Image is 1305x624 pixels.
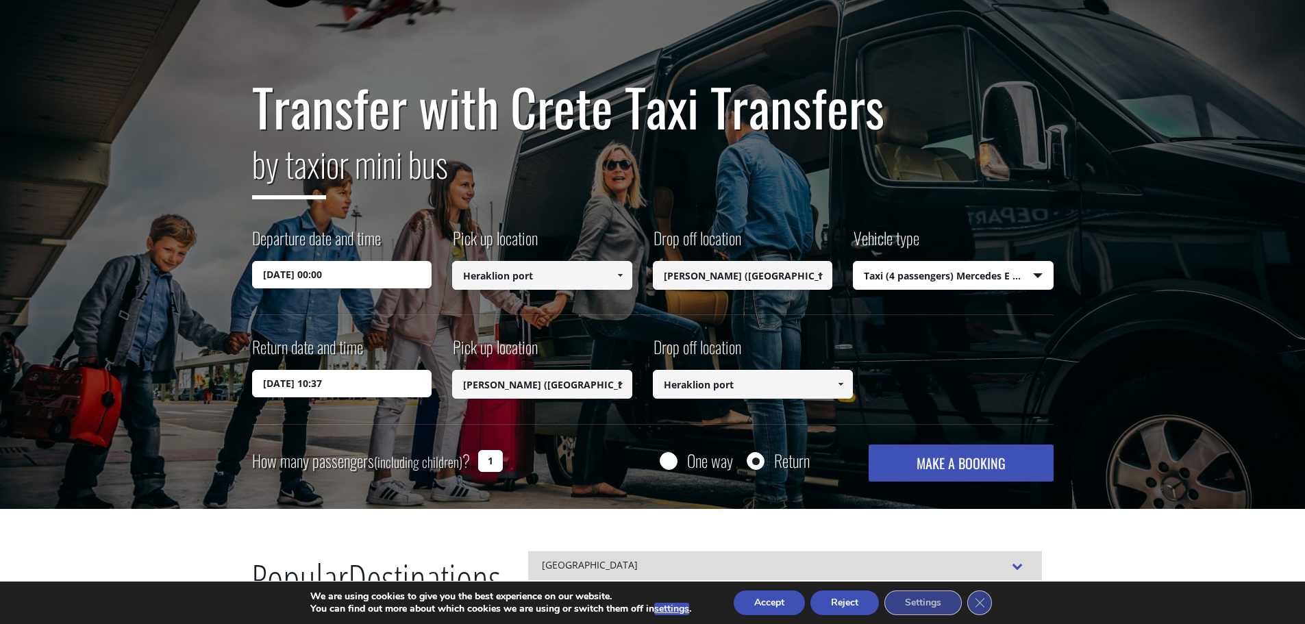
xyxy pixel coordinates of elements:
[252,136,1054,210] h2: or mini bus
[310,603,691,615] p: You can find out more about which cookies we are using or switch them off in .
[774,452,810,469] label: Return
[452,335,538,370] label: Pick up location
[854,262,1053,290] span: Taxi (4 passengers) Mercedes E Class
[608,370,631,399] a: Show All Items
[653,226,741,261] label: Drop off location
[869,445,1053,482] button: MAKE A BOOKING
[830,370,852,399] a: Show All Items
[374,451,462,472] small: (including children)
[653,370,854,399] input: Select drop-off location
[687,452,733,469] label: One way
[452,261,632,290] input: Select pickup location
[252,445,470,478] label: How many passengers ?
[528,551,1042,581] div: [GEOGRAPHIC_DATA]
[853,226,919,261] label: Vehicle type
[452,370,632,399] input: Select pickup location
[452,226,538,261] label: Pick up location
[734,590,805,615] button: Accept
[654,603,689,615] button: settings
[809,261,832,290] a: Show All Items
[251,551,348,614] span: Popular
[653,335,741,370] label: Drop off location
[252,78,1054,136] h1: Transfer with Crete Taxi Transfers
[252,138,326,199] span: by taxi
[653,261,833,290] input: Select drop-off location
[884,590,962,615] button: Settings
[810,590,879,615] button: Reject
[310,590,691,603] p: We are using cookies to give you the best experience on our website.
[608,261,631,290] a: Show All Items
[252,335,363,370] label: Return date and time
[967,590,992,615] button: Close GDPR Cookie Banner
[252,226,381,261] label: Departure date and time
